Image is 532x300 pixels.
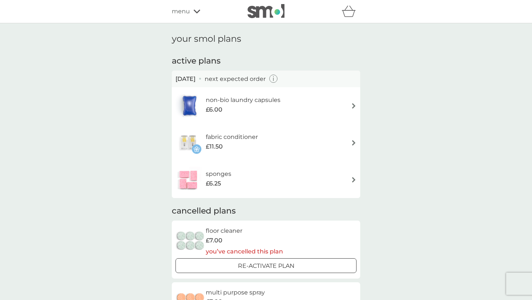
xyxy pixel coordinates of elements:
h6: multi purpose spray [206,288,283,297]
img: arrow right [351,103,357,109]
span: £11.50 [206,142,223,151]
img: non-bio laundry capsules [175,93,204,119]
span: £6.25 [206,179,221,188]
span: £7.00 [206,236,222,245]
img: sponges [175,167,201,192]
img: arrow right [351,140,357,146]
img: smol [248,4,284,18]
img: floor cleaner [175,228,206,254]
h1: your smol plans [172,34,360,44]
h6: non-bio laundry capsules [206,95,280,105]
h6: fabric conditioner [206,132,258,142]
span: menu [172,7,190,16]
img: fabric conditioner [175,130,201,156]
span: £6.00 [206,105,222,115]
img: arrow right [351,177,357,183]
h2: active plans [172,55,360,67]
h6: floor cleaner [206,226,283,236]
h2: cancelled plans [172,205,360,217]
p: you’ve cancelled this plan [206,247,283,256]
button: Re-activate Plan [175,258,357,273]
h6: sponges [206,169,231,179]
div: basket [342,4,360,19]
p: next expected order [205,74,266,84]
span: [DATE] [175,74,195,84]
p: Re-activate Plan [238,261,294,271]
